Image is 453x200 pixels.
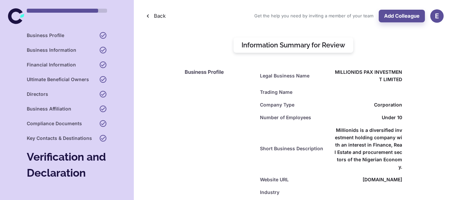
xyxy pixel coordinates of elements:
[260,114,311,121] h6: Number of Employees
[260,72,309,79] h6: Legal Business Name
[335,127,402,171] h6: Millionids is a diversified investment holding company with an interest in Finance, Real Estate a...
[260,145,323,152] h6: Short Business Description
[374,101,402,109] span: Corporation
[27,46,76,54] h6: Business Information
[27,90,48,98] h6: Directors
[27,32,64,39] h6: Business Profile
[335,68,402,83] h6: MILLIONIDS PAX INVESTMENT LIMITED
[260,88,292,96] h6: Trading Name
[185,68,252,76] h6: Business Profile
[382,114,402,121] span: Under 10
[27,76,89,83] h6: Ultimate Beneficial Owners
[363,176,402,183] h6: [DOMAIN_NAME]
[260,176,289,183] h6: Website URL
[27,120,82,127] h6: Compliance Documents
[27,105,71,113] h6: Business Affiliation
[254,13,373,19] span: Get the help you need by inviting a member of your team
[260,189,279,196] h6: Industry
[379,10,425,22] button: Add Colleague
[27,135,92,142] h6: Key Contacts & Destinations
[242,40,345,50] h5: Information Summary for Review
[260,101,294,109] h6: Company Type
[27,61,76,68] h6: Financial Information
[430,9,444,23] button: E
[143,10,168,22] button: Back
[27,149,107,181] h4: Verification and Declaration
